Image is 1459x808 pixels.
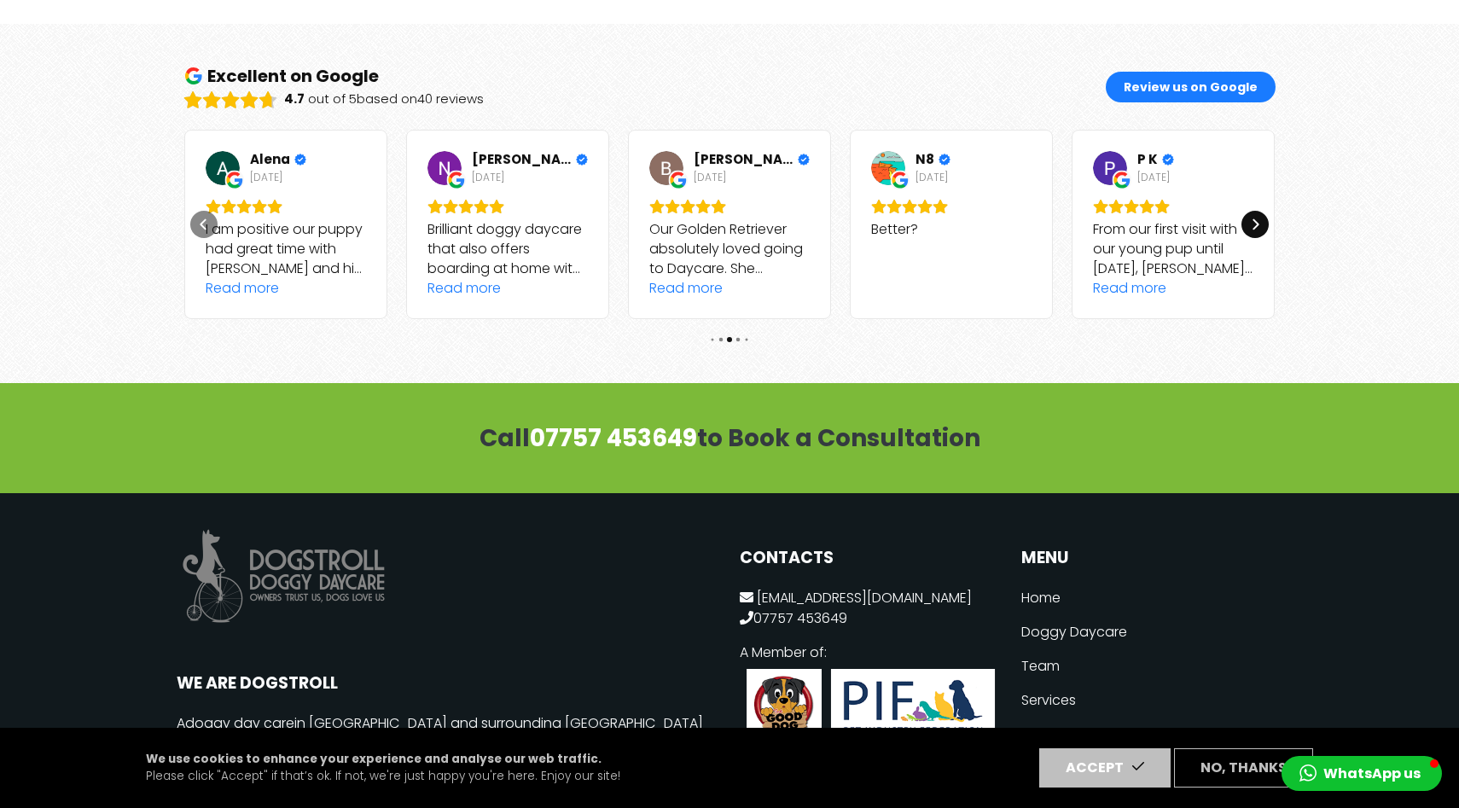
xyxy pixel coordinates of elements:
[649,219,810,278] div: Our Golden Retriever absolutely loved going to Daycare. She patiently waited in front of the door...
[146,751,602,767] strong: We use cookies to enhance your experience and analyse our web traffic.
[1241,211,1269,238] div: Next
[1021,615,1282,649] a: Doggy Daycare
[427,151,462,185] a: View on Google
[250,152,306,167] a: Review by Alena
[916,171,948,184] div: [DATE]
[740,588,1001,629] p: 07757 453649
[1021,581,1282,615] a: Home
[740,548,1001,567] h2: CONTACTS
[1106,72,1276,102] button: Review us on Google
[294,154,306,166] div: Verified Customer
[649,278,723,298] div: Read more
[472,152,588,167] a: Review by Nora Seneviratne
[177,673,719,693] h2: WE ARE DOGSTROLL
[939,154,950,166] div: Verified Customer
[177,514,390,639] img: Dogstroll Dog Daycare
[427,151,462,185] img: Nora Seneviratne
[206,199,366,214] div: Rating: 5.0 out of 5
[1174,748,1313,788] button: No, thanks
[694,152,793,167] span: [PERSON_NAME]
[190,211,218,238] div: Previous
[472,152,572,167] span: [PERSON_NAME]
[694,171,726,184] div: [DATE]
[740,663,1001,750] img: PIF
[206,151,240,185] img: Alena
[916,152,950,167] a: Review by N8
[177,713,719,795] p: A in [GEOGRAPHIC_DATA] and surrounding [GEOGRAPHIC_DATA] areas offering premium services. Dog tra...
[798,154,810,166] div: Verified Customer
[1282,756,1442,791] button: WhatsApp us
[284,90,484,109] div: out of 5 based on 40 reviews
[1162,154,1174,166] div: Verified Customer
[1137,171,1170,184] div: [DATE]
[871,199,1032,214] div: Rating: 5.0 out of 5
[916,152,934,167] span: N8
[1093,151,1127,185] img: P K
[871,151,905,185] a: View on Google
[1124,79,1258,95] span: Review us on Google
[427,278,501,298] div: Read more
[146,751,620,786] p: Please click "Accept" if that’s ok. If not, we're just happy you're here. Enjoy our site!
[871,151,905,185] img: N8
[1093,151,1127,185] a: View on Google
[185,713,294,733] a: doggy day care
[694,152,810,167] a: Review by Bernice R
[1021,683,1282,718] a: Services
[649,199,810,214] div: Rating: 5.0 out of 5
[206,278,279,298] div: Read more
[740,642,1001,750] p: A Member of:
[1093,199,1253,214] div: Rating: 5.0 out of 5
[1021,718,1282,752] a: Prices
[207,65,379,87] div: Excellent on Google
[1093,219,1253,278] div: From our first visit with our young pup until [DATE], [PERSON_NAME] and the team at Dogstroll hav...
[183,130,1276,320] div: Carousel
[649,151,683,185] img: Bernice R
[427,199,588,214] div: Rating: 5.0 out of 5
[1021,649,1282,683] a: Team
[250,152,290,167] span: Alena
[250,171,282,184] div: [DATE]
[649,151,683,185] a: View on Google
[757,588,972,607] a: [EMAIL_ADDRESS][DOMAIN_NAME]
[284,91,305,107] div: 4.7
[284,91,305,107] div: Rating: 4.7 out of 5
[576,154,588,166] div: Verified Customer
[206,219,366,278] div: I am positive our puppy had great time with [PERSON_NAME] and his team. From the start she was tr...
[1021,548,1282,567] button: MENU
[1137,152,1158,167] span: P K
[1093,278,1166,298] div: Read more
[530,421,697,455] a: 07757 453649
[1039,748,1171,788] button: Accept
[166,424,1293,453] h3: Call to Book a Consultation
[183,90,277,109] div: Rating: 4.7 out of 5
[472,171,504,184] div: [DATE]
[1137,152,1174,167] a: Review by P K
[206,151,240,185] a: View on Google
[871,219,1032,239] div: Better?
[427,219,588,278] div: Brilliant doggy daycare that also offers boarding at home with one of the team for when you go on...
